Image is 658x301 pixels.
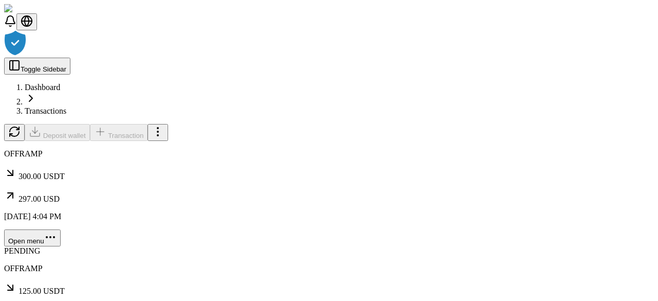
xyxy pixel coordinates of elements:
[25,107,66,115] a: Transactions
[4,149,654,158] p: OFFRAMP
[90,124,148,141] button: Transaction
[4,246,654,256] div: PENDING
[4,189,654,204] p: 297.00 USD
[4,281,654,296] p: 125.00 USDT
[108,132,143,139] span: Transaction
[21,65,66,73] span: Toggle Sidebar
[25,124,90,141] button: Deposit wallet
[4,229,61,246] button: Open menu
[43,132,86,139] span: Deposit wallet
[4,264,654,273] p: OFFRAMP
[4,4,65,13] img: ShieldPay Logo
[25,83,60,92] a: Dashboard
[4,58,70,75] button: Toggle Sidebar
[8,237,44,245] span: Open menu
[4,212,654,221] p: [DATE] 4:04 PM
[4,167,654,181] p: 300.00 USDT
[4,83,654,116] nav: breadcrumb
